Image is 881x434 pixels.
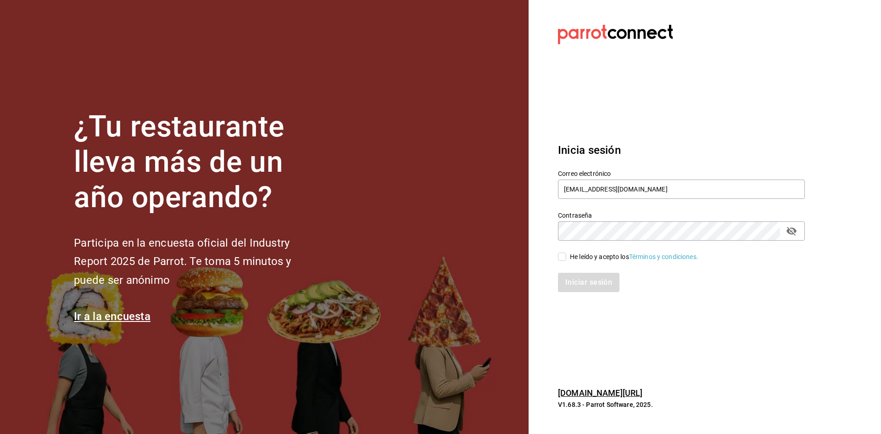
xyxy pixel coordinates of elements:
[558,170,805,177] label: Correo electrónico
[629,253,698,260] a: Términos y condiciones.
[74,234,322,290] h2: Participa en la encuesta oficial del Industry Report 2025 de Parrot. Te toma 5 minutos y puede se...
[558,400,805,409] p: V1.68.3 - Parrot Software, 2025.
[558,388,642,398] a: [DOMAIN_NAME][URL]
[558,212,805,219] label: Contraseña
[570,252,698,262] div: He leído y acepto los
[558,142,805,158] h3: Inicia sesión
[74,109,322,215] h1: ¿Tu restaurante lleva más de un año operando?
[558,180,805,199] input: Ingresa tu correo electrónico
[784,223,799,239] button: passwordField
[74,310,151,323] a: Ir a la encuesta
